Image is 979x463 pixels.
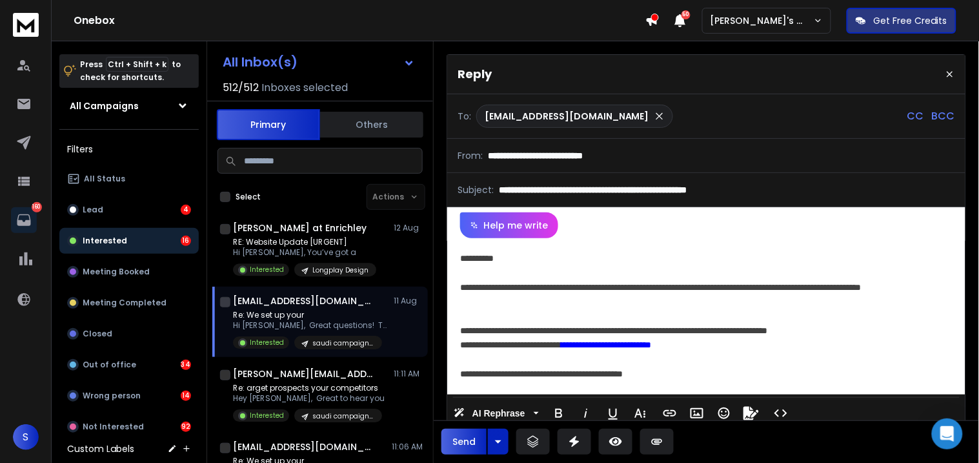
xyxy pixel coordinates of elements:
div: 4 [181,205,191,215]
p: BCC [932,108,955,124]
button: S [13,424,39,450]
button: Primary [217,109,320,140]
button: Interested16 [59,228,199,254]
button: All Status [59,166,199,192]
div: 34 [181,360,191,370]
p: Re: arget prospects your competitors [233,383,385,393]
div: 92 [181,422,191,432]
p: Get Free Credits [874,14,947,27]
p: Meeting Booked [83,267,150,277]
p: saudi campaign HealDNS [312,338,374,348]
img: logo [13,13,39,37]
p: Hi [PERSON_NAME], Great questions! The 30,000 refers [233,320,388,331]
button: Help me write [460,212,558,238]
p: Out of office [83,360,136,370]
h1: [EMAIL_ADDRESS][DOMAIN_NAME] [233,294,375,307]
button: Out of office34 [59,352,199,378]
button: Insert Link (Ctrl+K) [658,400,682,426]
button: More Text [628,400,652,426]
p: Reply [458,65,492,83]
button: Insert Image (Ctrl+P) [685,400,709,426]
button: AI Rephrase [451,400,541,426]
p: Press to check for shortcuts. [80,58,181,84]
p: Hi [PERSON_NAME], You’ve got a [233,247,376,258]
button: Meeting Booked [59,259,199,285]
span: Ctrl + Shift + k [106,57,168,72]
button: Wrong person14 [59,383,199,409]
p: Interested [250,338,284,347]
button: Bold (Ctrl+B) [547,400,571,426]
p: Re: We set up your [233,310,388,320]
p: From: [458,149,483,162]
p: saudi campaign HealDNS [312,411,374,421]
p: All Status [84,174,125,184]
p: 11:06 AM [392,442,423,452]
button: Emoticons [712,400,736,426]
p: To: [458,110,471,123]
p: Meeting Completed [83,298,167,308]
button: Others [320,110,423,139]
h3: Filters [59,140,199,158]
h3: Inboxes selected [261,80,348,96]
span: AI Rephrase [470,408,528,419]
p: CC [907,108,924,124]
span: 512 / 512 [223,80,259,96]
p: 12 Aug [394,223,423,233]
p: 11 Aug [394,296,423,306]
button: Signature [739,400,763,426]
h1: All Inbox(s) [223,56,298,68]
span: 50 [681,10,691,19]
button: Closed [59,321,199,347]
p: Closed [83,329,112,339]
h1: [EMAIL_ADDRESS][DOMAIN_NAME] [233,440,375,453]
button: Meeting Completed [59,290,199,316]
h1: All Campaigns [70,99,139,112]
p: RE: Website Update [URGENT] [233,237,376,247]
button: Get Free Credits [847,8,956,34]
p: Interested [250,265,284,274]
h1: [PERSON_NAME][EMAIL_ADDRESS][DOMAIN_NAME] [233,367,375,380]
div: Open Intercom Messenger [932,418,963,449]
button: Not Interested92 [59,414,199,440]
p: 160 [32,202,42,212]
div: 16 [181,236,191,246]
h1: [PERSON_NAME] at Enrichley [233,221,367,234]
p: Longplay Design [312,265,368,275]
a: 160 [11,207,37,233]
button: Lead4 [59,197,199,223]
p: Interested [83,236,127,246]
label: Select [236,192,261,202]
div: 14 [181,391,191,401]
button: All Campaigns [59,93,199,119]
button: All Inbox(s) [212,49,425,75]
button: Send [441,429,487,455]
p: Not Interested [83,422,144,432]
button: Code View [769,400,793,426]
h3: Custom Labels [67,442,134,455]
p: [EMAIL_ADDRESS][DOMAIN_NAME] [485,110,649,123]
p: Lead [83,205,103,215]
p: Wrong person [83,391,141,401]
button: Underline (Ctrl+U) [601,400,625,426]
p: 11:11 AM [394,369,423,379]
p: [PERSON_NAME]'s Workspace [711,14,814,27]
h1: Onebox [74,13,645,28]
p: Hey [PERSON_NAME], Great to hear you [233,393,385,404]
p: Interested [250,411,284,420]
p: Subject: [458,183,494,196]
